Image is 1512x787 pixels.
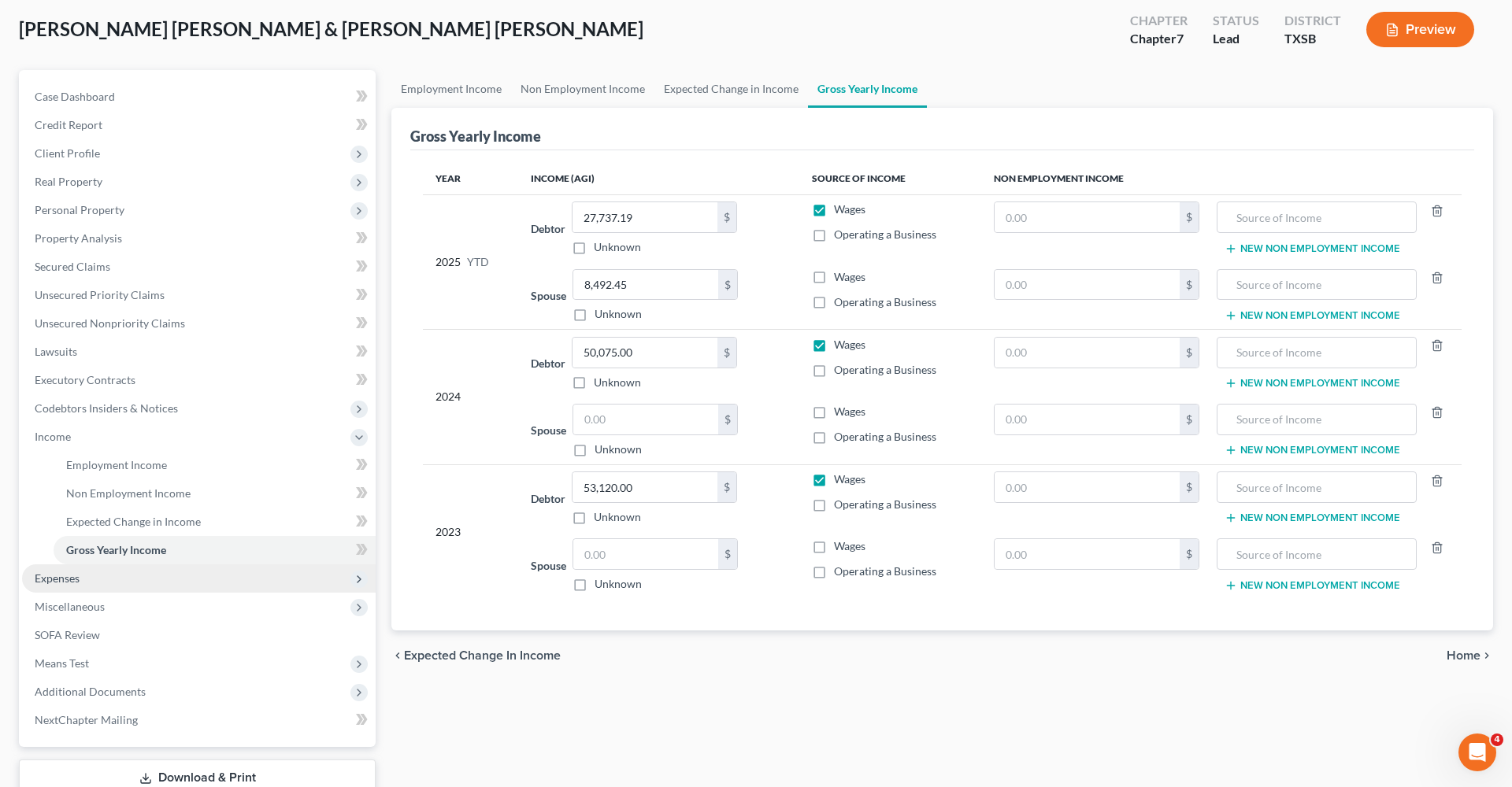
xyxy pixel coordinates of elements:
[995,405,1180,434] input: 0.00
[834,472,865,486] span: Wages
[595,306,642,322] label: Unknown
[1180,472,1199,502] div: $
[1225,309,1400,322] button: New Non Employment Income
[834,227,936,241] span: Operating a Business
[511,70,654,108] a: Non Employment Income
[1284,30,1341,48] div: TXSB
[1130,12,1188,30] div: Chapter
[995,202,1180,232] input: 0.00
[834,295,936,309] span: Operating a Business
[595,576,642,592] label: Unknown
[22,621,376,649] a: SOFA Review
[573,405,718,434] input: 0.00
[1284,12,1341,30] div: District
[717,472,736,502] div: $
[573,539,718,569] input: 0.00
[22,309,376,338] a: Unsecured Nonpriority Claims
[1225,338,1408,368] input: Source of Income
[35,600,105,613] span: Miscellaneous
[66,543,166,556] span: Gross Yearly Income
[573,202,717,232] input: 0.00
[718,270,737,300] div: $
[799,163,980,194] th: Source of Income
[573,270,718,300] input: 0.00
[1177,31,1184,46] span: 7
[995,338,1180,368] input: 0.00
[531,490,565,507] label: Debtor
[1225,472,1408,502] input: Source of Income
[531,287,566,304] label: Spouse
[718,405,737,434] div: $
[531,355,565,371] label: Debtor
[435,337,506,457] div: 2024
[22,224,376,253] a: Property Analysis
[834,405,865,418] span: Wages
[531,422,566,438] label: Spouse
[404,649,561,662] span: Expected Change in Income
[834,270,865,283] span: Wages
[718,539,737,569] div: $
[981,163,1462,194] th: Non Employment Income
[834,564,936,578] span: Operating a Business
[1180,539,1199,569] div: $
[435,471,506,592] div: 2023
[410,127,541,146] div: Gross Yearly Income
[1180,338,1199,368] div: $
[531,220,565,237] label: Debtor
[834,430,936,443] span: Operating a Business
[1480,649,1493,662] i: chevron_right
[1130,30,1188,48] div: Chapter
[808,70,927,108] a: Gross Yearly Income
[35,118,102,131] span: Credit Report
[35,656,89,670] span: Means Test
[391,649,561,662] button: chevron_left Expected Change in Income
[518,163,799,194] th: Income (AGI)
[22,111,376,139] a: Credit Report
[435,201,506,322] div: 2025
[22,83,376,111] a: Case Dashboard
[35,316,185,330] span: Unsecured Nonpriority Claims
[19,17,643,40] span: [PERSON_NAME] [PERSON_NAME] & [PERSON_NAME] [PERSON_NAME]
[1180,270,1199,300] div: $
[391,70,511,108] a: Employment Income
[1225,377,1400,390] button: New Non Employment Income
[1447,649,1480,662] span: Home
[35,90,115,103] span: Case Dashboard
[35,401,178,415] span: Codebtors Insiders & Notices
[35,685,146,698] span: Additional Documents
[1180,405,1199,434] div: $
[467,254,489,270] span: YTD
[35,430,71,443] span: Income
[834,539,865,552] span: Wages
[1491,733,1503,746] span: 4
[573,472,717,502] input: 0.00
[22,366,376,394] a: Executory Contracts
[66,486,191,500] span: Non Employment Income
[22,338,376,366] a: Lawsuits
[995,472,1180,502] input: 0.00
[35,231,122,245] span: Property Analysis
[594,239,641,255] label: Unknown
[35,628,100,641] span: SOFA Review
[1366,12,1474,47] button: Preview
[35,373,135,386] span: Executory Contracts
[66,458,167,471] span: Employment Income
[423,163,518,194] th: Year
[995,539,1180,569] input: 0.00
[531,557,566,574] label: Spouse
[995,270,1180,300] input: 0.00
[35,345,77,358] span: Lawsuits
[35,175,102,188] span: Real Property
[22,281,376,309] a: Unsecured Priority Claims
[54,451,376,479] a: Employment Income
[1225,539,1408,569] input: Source of Income
[54,479,376,508] a: Non Employment Income
[1225,579,1400,592] button: New Non Employment Income
[1225,512,1400,524] button: New Non Employment Income
[391,649,404,662] i: chevron_left
[717,202,736,232] div: $
[594,375,641,390] label: Unknown
[66,515,201,528] span: Expected Change in Income
[1225,242,1400,255] button: New Non Employment Income
[595,442,642,457] label: Unknown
